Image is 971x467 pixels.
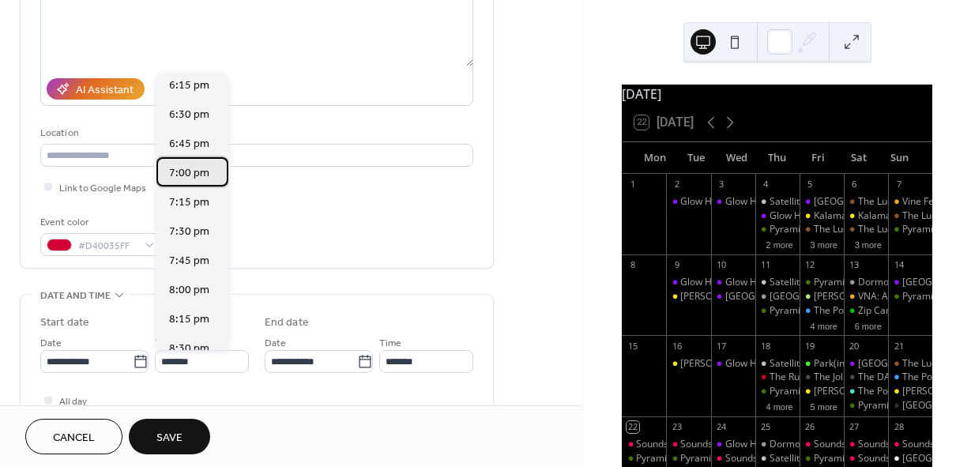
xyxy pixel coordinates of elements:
[680,452,755,465] div: Pyramid Scheme
[797,142,838,174] div: Fri
[169,341,209,357] span: 8:30 pm
[760,179,772,190] div: 4
[844,438,888,451] div: Sounds of the Zoo (Bronson Park)
[844,195,888,209] div: The Lucky Wolf
[755,195,800,209] div: Satellite Records Open Mic
[800,371,844,384] div: The Jolly Llama
[755,438,800,451] div: Dormouse: Rad Riso Open Print
[800,438,844,451] div: Sounds of the Zoo (Bronson Park)
[844,399,888,412] div: Pyramid Scheme
[666,357,710,371] div: Bell's Eccentric Cafe
[622,85,932,104] div: [DATE]
[858,223,924,236] div: The Lucky Wolf
[716,259,728,271] div: 10
[265,314,309,331] div: End date
[755,290,800,303] div: Dormouse Theater
[680,357,820,371] div: [PERSON_NAME] Eccentric Cafe
[858,371,903,384] div: The DAAC
[671,259,683,271] div: 9
[902,209,968,223] div: The Lucky Wolf
[755,209,800,223] div: Glow Hall: Sing Sing & Gather
[25,419,122,454] button: Cancel
[804,259,816,271] div: 12
[844,276,888,289] div: Dormouse: Rad Riso Open Print
[129,419,210,454] button: Save
[770,290,865,303] div: [GEOGRAPHIC_DATA]
[725,195,901,209] div: Glow Hall: Workshop (Music Production)
[755,452,800,465] div: Satellite Records Open Mic
[804,399,844,412] button: 5 more
[666,276,710,289] div: Glow Hall: Movie Night
[711,290,755,303] div: Glow Hall
[800,223,844,236] div: The Lucky Wolf
[636,452,710,465] div: Pyramid Scheme
[888,399,932,412] div: Union Street Station
[888,290,932,303] div: Pyramid Scheme
[770,452,887,465] div: Satellite Records Open Mic
[711,438,755,451] div: Glow Hall: Workshop (Music Production)
[770,357,887,371] div: Satellite Records Open Mic
[760,421,772,433] div: 25
[716,142,757,174] div: Wed
[770,371,819,384] div: The RunOff
[888,452,932,465] div: Dormouse Theater
[680,195,780,209] div: Glow Hall: Movie Night
[634,142,676,174] div: Mon
[760,259,772,271] div: 11
[902,195,942,209] div: Vine Fest
[770,223,844,236] div: Pyramid Scheme
[627,259,638,271] div: 8
[716,421,728,433] div: 24
[711,452,755,465] div: Sounds of the Zoo (Old Dog Tavern)
[770,209,899,223] div: Glow Hall: Sing Sing & Gather
[888,195,932,209] div: Vine Fest
[666,195,710,209] div: Glow Hall: Movie Night
[622,452,666,465] div: Pyramid Scheme
[169,165,209,182] span: 7:00 pm
[169,107,209,123] span: 6:30 pm
[53,430,95,446] span: Cancel
[169,311,209,328] span: 8:15 pm
[76,82,134,99] div: AI Assistant
[800,276,844,289] div: Pyramid Scheme
[627,179,638,190] div: 1
[849,237,888,250] button: 3 more
[800,385,844,398] div: Bell's Eccentric Cafe
[265,335,286,352] span: Date
[680,438,908,451] div: Sounds of the Zoo ([PERSON_NAME] Eccentric Cafe)
[169,194,209,211] span: 7:15 pm
[666,452,710,465] div: Pyramid Scheme
[755,304,800,318] div: Pyramid Scheme
[156,430,183,446] span: Save
[59,180,146,197] span: Link to Google Maps
[800,195,844,209] div: Glow Hall
[711,357,755,371] div: Glow Hall: Workshop (Music Production)
[379,335,401,352] span: Time
[759,399,799,412] button: 4 more
[725,452,909,465] div: Sounds of the Zoo ([GEOGRAPHIC_DATA])
[755,276,800,289] div: Satellite Records Open Mic
[716,340,728,352] div: 17
[40,125,470,141] div: Location
[804,179,816,190] div: 5
[844,290,888,303] div: VNA: A Recipe for Abundance
[804,318,844,332] button: 4 more
[666,290,710,303] div: Bell's Eccentric Cafe
[844,385,888,398] div: The Potato Sack
[844,223,888,236] div: The Lucky Wolf
[725,276,901,289] div: Glow Hall: Workshop (Music Production)
[169,224,209,240] span: 7:30 pm
[169,136,209,153] span: 6:45 pm
[40,288,111,304] span: Date and time
[814,357,873,371] div: Park(ing) Day
[770,385,844,398] div: Pyramid Scheme
[755,385,800,398] div: Pyramid Scheme
[671,421,683,433] div: 23
[858,195,924,209] div: The Lucky Wolf
[849,421,860,433] div: 27
[760,340,772,352] div: 18
[770,304,844,318] div: Pyramid Scheme
[888,276,932,289] div: Glow Hall
[814,452,888,465] div: Pyramid Scheme
[844,371,888,384] div: The DAAC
